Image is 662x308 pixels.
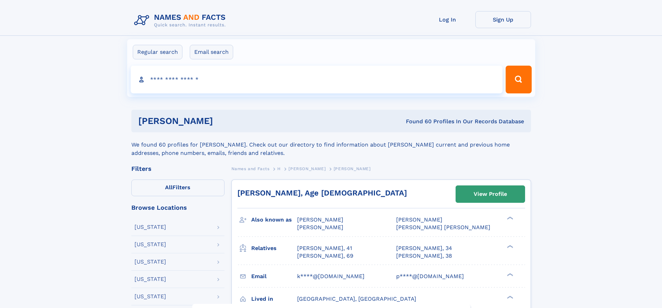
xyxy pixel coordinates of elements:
div: [US_STATE] [134,294,166,299]
div: View Profile [474,186,507,202]
img: Logo Names and Facts [131,11,231,30]
h3: Relatives [251,242,297,254]
a: [PERSON_NAME], Age [DEMOGRAPHIC_DATA] [237,189,407,197]
a: Log In [420,11,475,28]
a: Sign Up [475,11,531,28]
div: ❯ [505,295,514,299]
span: H [277,166,281,171]
div: ❯ [505,216,514,220]
a: [PERSON_NAME], 69 [297,252,353,260]
span: [PERSON_NAME] [334,166,371,171]
a: H [277,164,281,173]
button: Search Button [506,66,531,93]
h3: Lived in [251,293,297,305]
a: [PERSON_NAME] [288,164,326,173]
div: Browse Locations [131,205,224,211]
span: [PERSON_NAME] [396,216,442,223]
div: We found 60 profiles for [PERSON_NAME]. Check out our directory to find information about [PERSON... [131,132,531,157]
label: Email search [190,45,233,59]
label: Filters [131,180,224,196]
a: [PERSON_NAME], 38 [396,252,452,260]
h3: Email [251,270,297,282]
span: [PERSON_NAME] [PERSON_NAME] [396,224,490,231]
div: ❯ [505,244,514,249]
a: View Profile [456,186,525,202]
a: [PERSON_NAME], 34 [396,244,452,252]
h3: Also known as [251,214,297,226]
div: ❯ [505,272,514,277]
div: [US_STATE] [134,242,166,247]
input: search input [131,66,503,93]
a: [PERSON_NAME], 41 [297,244,352,252]
div: [US_STATE] [134,259,166,265]
span: [PERSON_NAME] [297,224,343,231]
span: [GEOGRAPHIC_DATA], [GEOGRAPHIC_DATA] [297,295,416,302]
div: Found 60 Profiles In Our Records Database [309,118,524,125]
a: Names and Facts [231,164,270,173]
span: [PERSON_NAME] [288,166,326,171]
span: All [165,184,172,191]
h1: [PERSON_NAME] [138,117,310,125]
label: Regular search [133,45,182,59]
div: [US_STATE] [134,276,166,282]
div: [US_STATE] [134,224,166,230]
span: [PERSON_NAME] [297,216,343,223]
div: Filters [131,166,224,172]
